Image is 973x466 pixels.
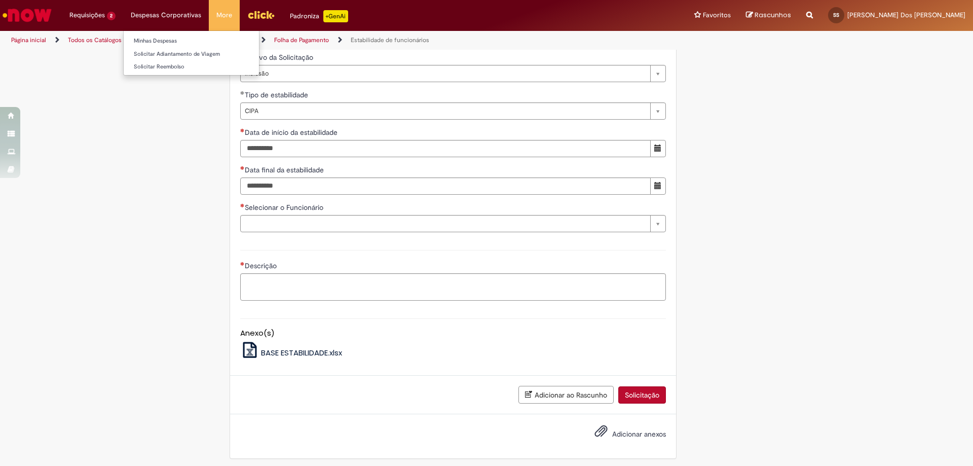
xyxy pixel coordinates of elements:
[240,262,245,266] span: Necessários
[240,166,245,170] span: Necessários
[1,5,53,25] img: ServiceNow
[69,10,105,20] span: Requisições
[323,10,348,22] p: +GenAi
[245,261,279,270] span: Descrição
[245,203,325,212] span: Necessários - Selecionar o Funcionário
[123,30,259,76] ul: Despesas Corporativas
[240,203,245,207] span: Necessários
[107,12,116,20] span: 2
[245,53,315,62] span: Motivo da Solicitação
[240,215,666,232] a: Limpar campo Selecionar o Funcionário
[245,103,645,119] span: CIPA
[240,273,666,301] textarea: Descrição
[833,12,839,18] span: SS
[240,91,245,95] span: Obrigatório Preenchido
[240,177,651,195] input: Data final da estabilidade
[247,7,275,22] img: click_logo_yellow_360x200.png
[245,90,310,99] span: Tipo de estabilidade
[274,36,329,44] a: Folha de Pagamento
[245,65,645,82] span: Inclusão
[8,31,641,50] ul: Trilhas de página
[755,10,791,20] span: Rascunhos
[245,128,340,137] span: Data de início da estabilidade
[240,128,245,132] span: Necessários
[746,11,791,20] a: Rascunhos
[847,11,965,19] span: [PERSON_NAME] Dos [PERSON_NAME]
[261,347,342,358] span: BASE ESTABILIDADE.xlsx
[124,49,259,60] a: Solicitar Adiantamento de Viagem
[612,429,666,439] span: Adicionar anexos
[650,140,666,157] button: Mostrar calendário para Data de início da estabilidade
[68,36,122,44] a: Todos os Catálogos
[11,36,46,44] a: Página inicial
[650,177,666,195] button: Mostrar calendário para Data final da estabilidade
[240,329,666,338] h5: Anexo(s)
[618,386,666,404] button: Solicitação
[351,36,429,44] a: Estabilidade de funcionários
[131,10,201,20] span: Despesas Corporativas
[518,386,614,404] button: Adicionar ao Rascunho
[703,10,731,20] span: Favoritos
[124,35,259,47] a: Minhas Despesas
[592,422,610,445] button: Adicionar anexos
[240,140,651,157] input: Data de início da estabilidade
[216,10,232,20] span: More
[290,10,348,22] div: Padroniza
[124,61,259,73] a: Solicitar Reembolso
[245,165,326,174] span: Data final da estabilidade
[240,347,343,358] a: BASE ESTABILIDADE.xlsx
